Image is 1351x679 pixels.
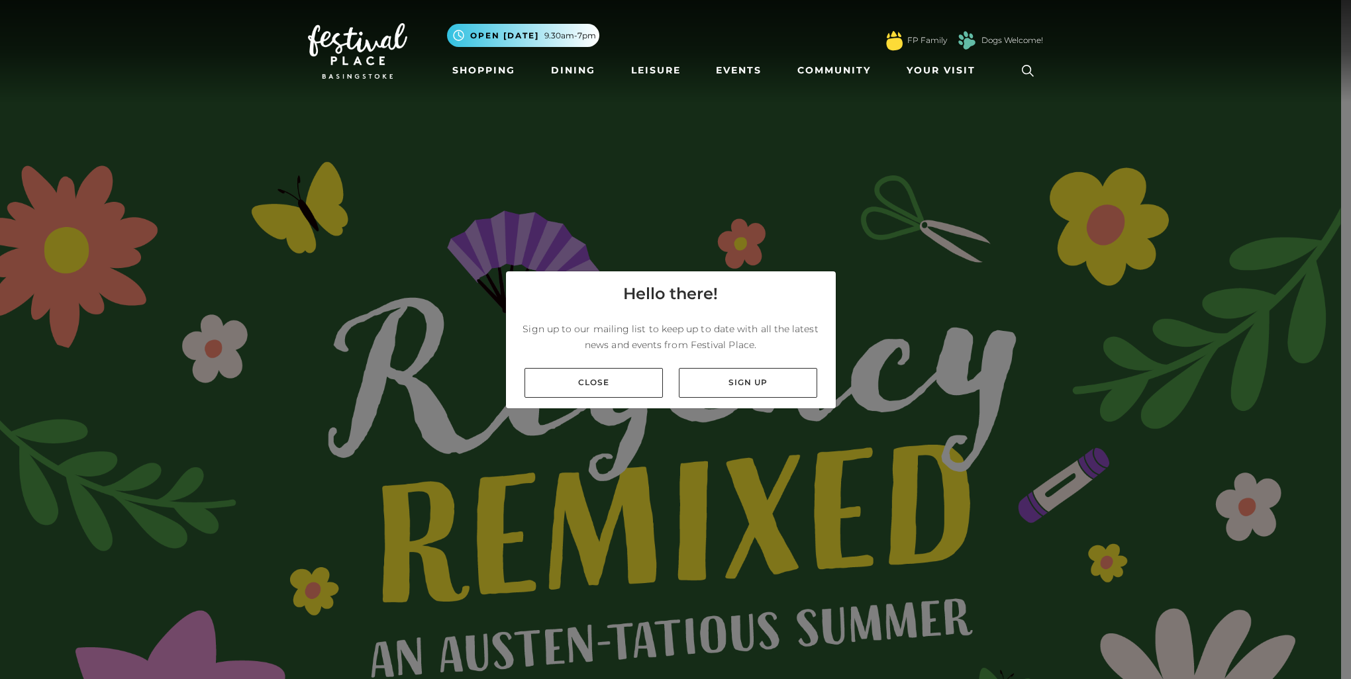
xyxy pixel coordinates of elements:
a: FP Family [907,34,947,46]
button: Open [DATE] 9.30am-7pm [447,24,599,47]
h4: Hello there! [623,282,718,306]
p: Sign up to our mailing list to keep up to date with all the latest news and events from Festival ... [517,321,825,353]
a: Leisure [626,58,686,83]
span: Your Visit [907,64,976,77]
a: Events [711,58,767,83]
span: 9.30am-7pm [544,30,596,42]
a: Dogs Welcome! [981,34,1043,46]
a: Community [792,58,876,83]
img: Festival Place Logo [308,23,407,79]
a: Your Visit [901,58,987,83]
a: Shopping [447,58,521,83]
a: Sign up [679,368,817,398]
a: Dining [546,58,601,83]
span: Open [DATE] [470,30,539,42]
a: Close [525,368,663,398]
